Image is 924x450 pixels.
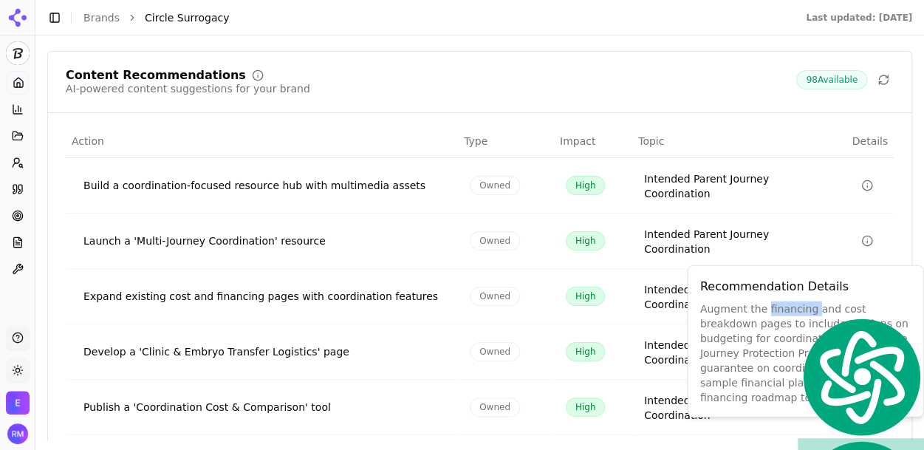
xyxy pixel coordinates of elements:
h4: Recommendation Details [700,278,911,296]
th: Action [66,125,458,158]
th: Impact [554,125,632,158]
span: Owned [470,231,520,250]
button: Open user button [7,423,28,444]
th: Details [824,125,894,158]
a: Brands [83,12,120,24]
div: Publish a 'Coordination Cost & Comparison' tool [83,400,446,415]
span: High [566,176,606,195]
img: logo.svg [798,316,924,438]
span: High [566,398,606,417]
span: Owned [470,342,520,361]
div: Develop a 'Clinic & Embryo Transfer Logistics' page [83,344,446,359]
div: AI-powered content suggestions for your brand [66,81,310,96]
span: High [566,342,606,361]
span: Owned [470,398,520,417]
th: Type [458,125,554,158]
a: Intended Parent Journey Coordination [644,338,812,367]
span: Owned [470,176,520,195]
span: Details [830,134,888,149]
span: Type [464,134,487,149]
span: Topic [638,134,664,149]
span: Impact [560,134,595,149]
div: Augment the financing and cost breakdown pages to include sections on budgeting for coordination ... [700,301,911,405]
div: Launch a 'Multi-Journey Coordination' resource [83,233,446,248]
a: Intended Parent Journey Coordination [644,282,812,312]
div: Last updated: [DATE] [806,12,912,24]
div: Build a coordination-focused resource hub with multimedia assets [83,178,446,193]
span: Owned [470,287,520,306]
nav: breadcrumb [83,10,776,25]
button: Current brand: Circle Surrogacy [6,41,30,65]
span: Circle Surrogacy [145,10,230,25]
div: Data table [66,125,894,435]
a: Intended Parent Journey Coordination [644,227,812,256]
span: Action [72,134,104,149]
button: Open organization switcher [6,391,30,415]
span: High [566,231,606,250]
img: Circle Surrogacy [6,41,30,65]
span: 98 Available [796,70,867,89]
div: Content Recommendations [66,69,246,81]
span: High [566,287,606,306]
img: Ryan Miller [7,423,28,444]
a: Intended Parent Journey Coordination [644,171,812,201]
div: Expand existing cost and financing pages with coordination features [83,289,446,304]
a: Intended Parent Journey Coordination [644,393,812,423]
th: Topic [632,125,824,158]
img: Etna Interactive [6,391,30,415]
